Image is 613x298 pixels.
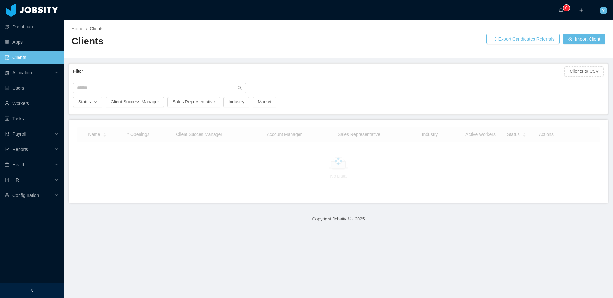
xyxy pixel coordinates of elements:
[5,132,9,136] i: icon: file-protect
[72,35,338,48] h2: Clients
[12,177,19,183] span: HR
[5,82,59,94] a: icon: robotUsers
[238,86,242,90] i: icon: search
[5,193,9,197] i: icon: setting
[106,97,164,107] button: Client Success Manager
[12,70,32,75] span: Allocation
[563,34,605,44] button: icon: usergroup-addImport Client
[86,26,87,31] span: /
[5,178,9,182] i: icon: book
[73,97,102,107] button: Statusicon: down
[223,97,250,107] button: Industry
[72,26,83,31] a: Home
[12,147,28,152] span: Reports
[5,20,59,33] a: icon: pie-chartDashboard
[564,66,604,77] button: Clients to CSV
[5,51,59,64] a: icon: auditClients
[64,208,613,230] footer: Copyright Jobsity © - 2025
[12,193,39,198] span: Configuration
[559,8,563,12] i: icon: bell
[5,71,9,75] i: icon: solution
[90,26,103,31] span: Clients
[5,36,59,48] a: icon: appstoreApps
[5,97,59,110] a: icon: userWorkers
[602,7,605,14] span: Y
[5,112,59,125] a: icon: profileTasks
[12,131,26,137] span: Payroll
[563,5,570,11] sup: 0
[5,162,9,167] i: icon: medicine-box
[253,97,276,107] button: Market
[167,97,220,107] button: Sales Representative
[12,162,25,167] span: Health
[5,147,9,152] i: icon: line-chart
[486,34,560,44] button: icon: exportExport Candidates Referrals
[579,8,584,12] i: icon: plus
[73,65,564,77] div: Filter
